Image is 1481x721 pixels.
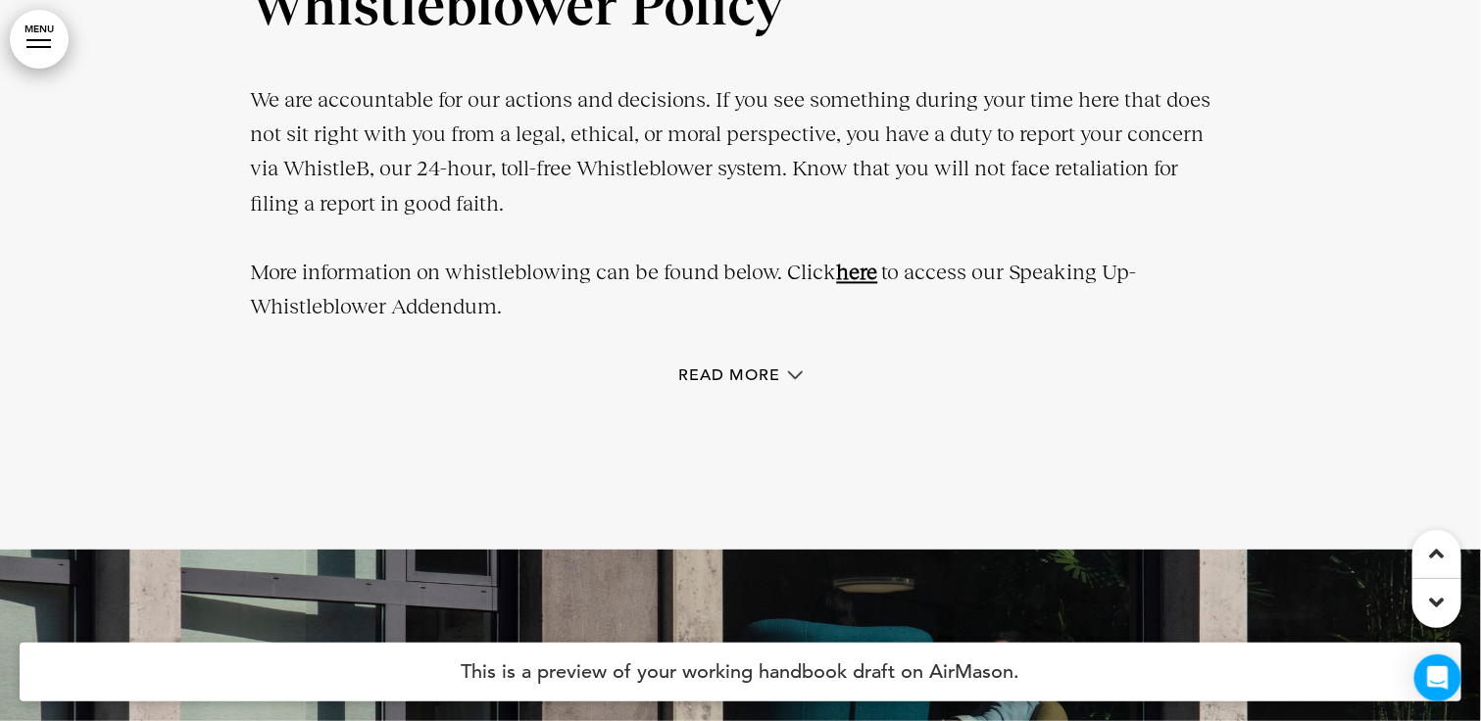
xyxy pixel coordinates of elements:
a: here [837,260,878,284]
span: We are accountable for our actions and decisions. If you see something during your time here that... [251,87,1211,216]
h4: This is a preview of your working handbook draft on AirMason. [20,643,1461,701]
span: Read More [679,367,781,383]
span: More information on whistleblowing can be found below. Click to access our Speaking Up-Whistleblo... [251,260,1137,318]
a: MENU [10,10,69,69]
div: Open Intercom Messenger [1414,654,1461,701]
